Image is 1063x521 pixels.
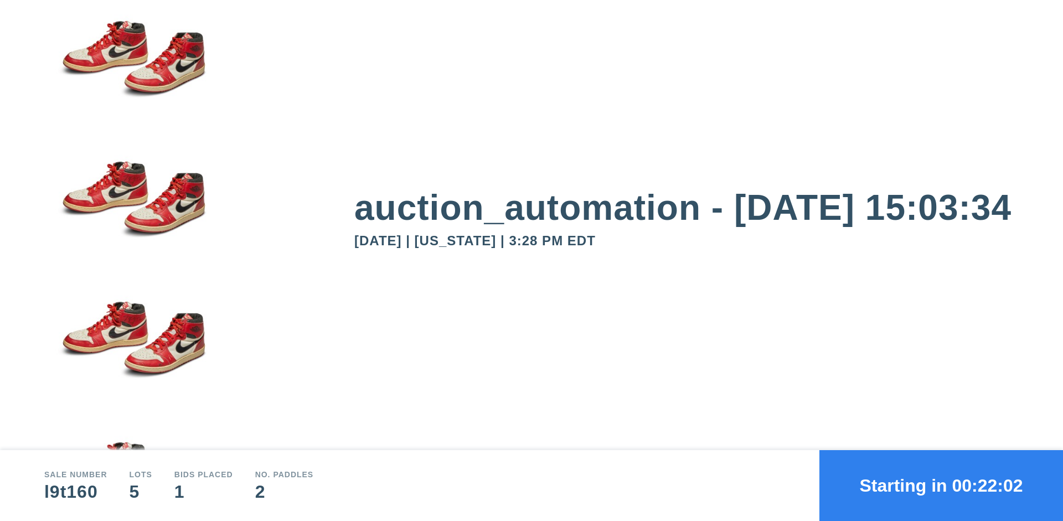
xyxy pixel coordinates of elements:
div: No. Paddles [255,471,314,478]
img: small [44,281,221,421]
div: [DATE] | [US_STATE] | 3:28 PM EDT [354,234,1019,247]
div: 1 [174,483,233,501]
div: auction_automation - [DATE] 15:03:34 [354,190,1019,225]
div: 2 [255,483,314,501]
div: Sale number [44,471,107,478]
div: 5 [130,483,152,501]
img: small [44,141,221,281]
button: Starting in 00:22:02 [819,450,1063,521]
div: Lots [130,471,152,478]
div: Bids Placed [174,471,233,478]
div: l9t160 [44,483,107,501]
